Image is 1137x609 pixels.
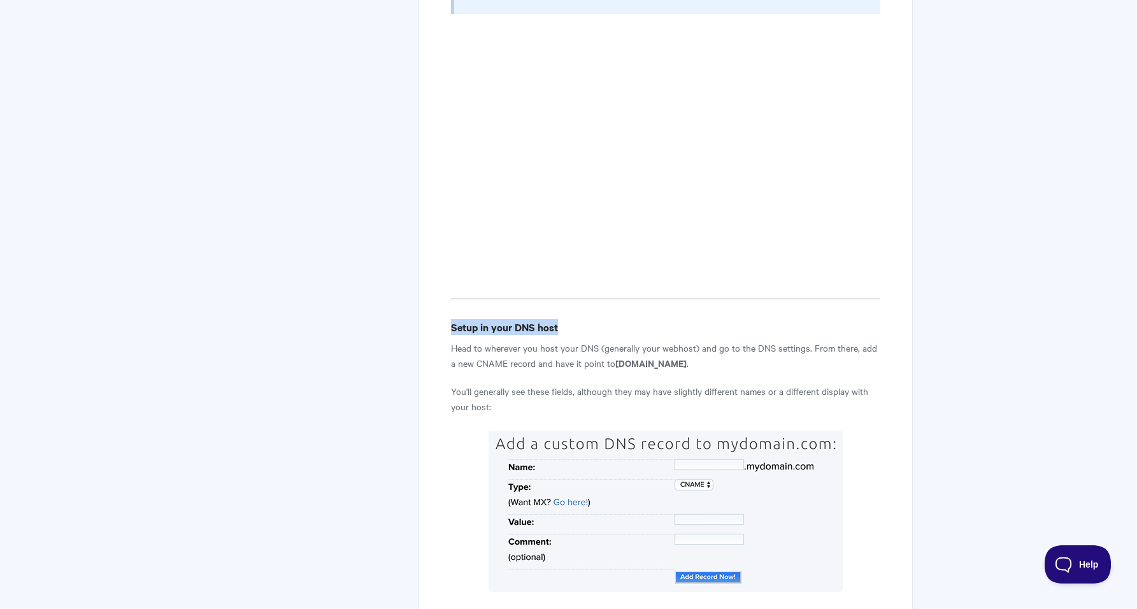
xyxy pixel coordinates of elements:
[451,383,880,414] p: You'll generally see these fields, although they may have slightly different names or a different...
[1045,545,1112,584] iframe: Toggle Customer Support
[451,319,880,335] h4: Setup in your DNS host
[451,340,880,371] p: Head to wherever you host your DNS (generally your webhost) and go to the DNS settings. From ther...
[451,32,880,273] iframe: Vimeo video player
[489,431,843,592] img: A sample CNAME record form with no data entered
[615,356,687,369] strong: [DOMAIN_NAME]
